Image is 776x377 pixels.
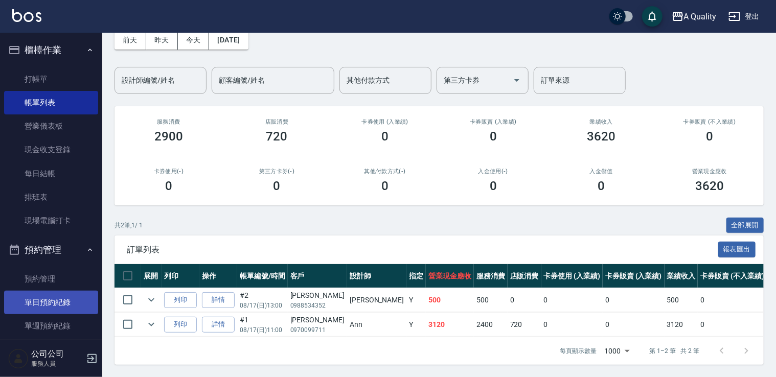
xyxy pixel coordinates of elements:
button: 全部展開 [726,218,764,233]
a: 預約管理 [4,267,98,291]
div: 1000 [601,337,633,365]
h3: 0 [273,179,281,193]
td: #2 [237,288,288,312]
a: 單週預約紀錄 [4,314,98,338]
button: Open [509,72,525,88]
td: 0 [541,313,603,337]
a: 現場電腦打卡 [4,209,98,232]
h2: 卡券使用 (入業績) [343,119,427,125]
h3: 0 [165,179,172,193]
td: 3120 [426,313,474,337]
th: 列印 [162,264,199,288]
p: 共 2 筆, 1 / 1 [115,221,143,230]
h3: 720 [266,129,288,144]
h2: 入金儲值 [560,168,644,175]
p: 每頁顯示數量 [560,346,597,356]
td: 0 [603,288,665,312]
th: 店販消費 [508,264,541,288]
td: 500 [665,288,698,312]
td: Y [406,288,426,312]
span: 訂單列表 [127,245,718,255]
button: expand row [144,292,159,308]
a: 現金收支登錄 [4,138,98,161]
h2: 店販消費 [235,119,319,125]
h2: 卡券使用(-) [127,168,211,175]
p: 第 1–2 筆 共 2 筆 [650,346,699,356]
th: 操作 [199,264,237,288]
td: 500 [474,288,508,312]
td: Y [406,313,426,337]
img: Logo [12,9,41,22]
th: 業績收入 [665,264,698,288]
a: 營業儀表板 [4,114,98,138]
a: 單日預約紀錄 [4,291,98,314]
td: #1 [237,313,288,337]
h3: 0 [381,129,389,144]
a: 打帳單 [4,67,98,91]
button: expand row [144,317,159,332]
th: 指定 [406,264,426,288]
p: 08/17 (日) 13:00 [240,301,285,310]
h3: 0 [490,129,497,144]
a: 詳情 [202,292,235,308]
th: 營業現金應收 [426,264,474,288]
th: 設計師 [347,264,406,288]
th: 服務消費 [474,264,508,288]
h3: 3620 [695,179,724,193]
a: 排班表 [4,185,98,209]
button: save [642,6,663,27]
img: Person [8,348,29,369]
th: 客戶 [288,264,347,288]
button: 昨天 [146,31,178,50]
h2: 卡券販賣 (入業績) [451,119,535,125]
h2: 營業現金應收 [668,168,751,175]
h3: 0 [706,129,713,144]
th: 展開 [141,264,162,288]
p: 服務人員 [31,359,83,368]
div: A Quality [684,10,717,23]
td: 500 [426,288,474,312]
td: 720 [508,313,541,337]
h2: 其他付款方式(-) [343,168,427,175]
h3: 服務消費 [127,119,211,125]
td: 0 [541,288,603,312]
h3: 0 [490,179,497,193]
button: 列印 [164,292,197,308]
h2: 入金使用(-) [451,168,535,175]
td: 0 [508,288,541,312]
th: 帳單編號/時間 [237,264,288,288]
td: 0 [698,288,766,312]
h2: 第三方卡券(-) [235,168,319,175]
td: 2400 [474,313,508,337]
td: 3120 [665,313,698,337]
h3: 3620 [587,129,616,144]
h3: 2900 [154,129,183,144]
h2: 業績收入 [560,119,644,125]
button: 登出 [724,7,764,26]
td: Ann [347,313,406,337]
p: 08/17 (日) 11:00 [240,325,285,335]
td: [PERSON_NAME] [347,288,406,312]
h3: 0 [381,179,389,193]
button: 今天 [178,31,210,50]
th: 卡券販賣 (入業績) [603,264,665,288]
td: 0 [698,313,766,337]
button: 預約管理 [4,237,98,263]
button: 櫃檯作業 [4,37,98,63]
th: 卡券使用 (入業績) [541,264,603,288]
a: 詳情 [202,317,235,333]
button: 列印 [164,317,197,333]
td: 0 [603,313,665,337]
button: 報表匯出 [718,242,756,257]
th: 卡券販賣 (不入業績) [698,264,766,288]
div: [PERSON_NAME] [290,290,345,301]
button: [DATE] [209,31,248,50]
a: 報表匯出 [718,244,756,254]
div: [PERSON_NAME] [290,315,345,325]
h5: 公司公司 [31,349,83,359]
button: 前天 [115,31,146,50]
h3: 0 [598,179,605,193]
p: 0988534352 [290,301,345,310]
a: 每日結帳 [4,162,98,185]
h2: 卡券販賣 (不入業績) [668,119,751,125]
